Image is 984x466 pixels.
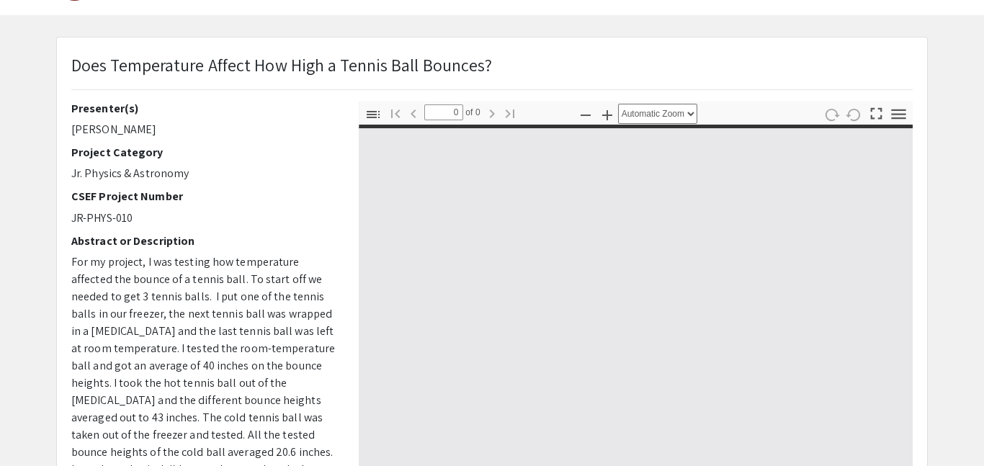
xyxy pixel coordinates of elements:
[71,52,493,78] p: Does Temperature Affect How High a Tennis Ball Bounces?
[71,234,337,248] h2: Abstract or Description
[71,189,337,203] h2: CSEF Project Number
[71,210,337,227] p: JR-PHYS-010
[401,102,426,123] button: Previous Page
[71,145,337,159] h2: Project Category
[864,102,889,122] button: Switch to Presentation Mode
[71,121,337,138] p: [PERSON_NAME]
[595,104,620,125] button: Zoom In
[71,102,337,115] h2: Presenter(s)
[71,165,337,182] p: Jr. Physics & Astronomy
[498,102,522,123] button: Go to Last Page
[887,104,911,125] button: Tools
[361,104,385,125] button: Toggle Sidebar
[842,104,867,125] button: Rotate Counterclockwise
[480,102,504,123] button: Next Page
[820,104,844,125] button: Rotate Clockwise
[383,102,408,123] button: Go to First Page
[463,104,480,120] span: of 0
[573,104,598,125] button: Zoom Out
[424,104,463,120] input: Page
[618,104,697,124] select: Zoom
